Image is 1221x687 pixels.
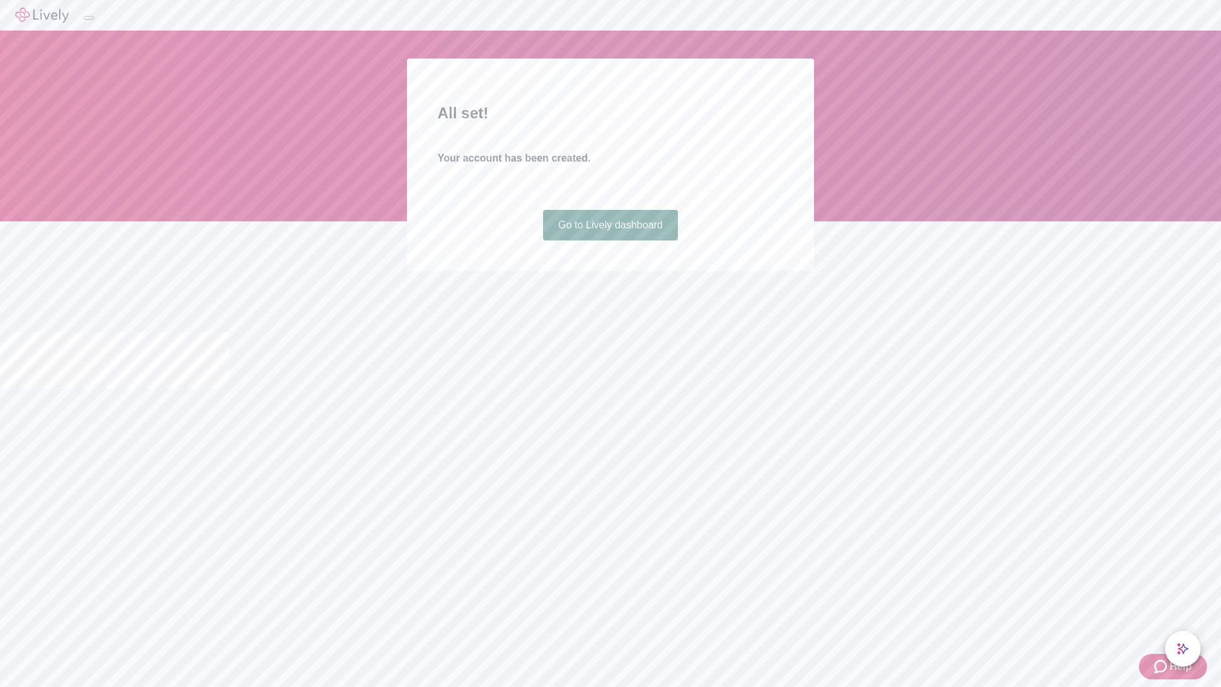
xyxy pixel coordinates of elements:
[543,210,679,240] a: Go to Lively dashboard
[1154,659,1169,674] svg: Zendesk support icon
[1139,654,1207,679] button: Zendesk support iconHelp
[438,151,783,166] h4: Your account has been created.
[1176,642,1189,655] svg: Lively AI Assistant
[438,102,783,125] h2: All set!
[84,16,94,20] button: Log out
[1169,659,1192,674] span: Help
[15,8,69,23] img: Lively
[1165,631,1201,667] button: chat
